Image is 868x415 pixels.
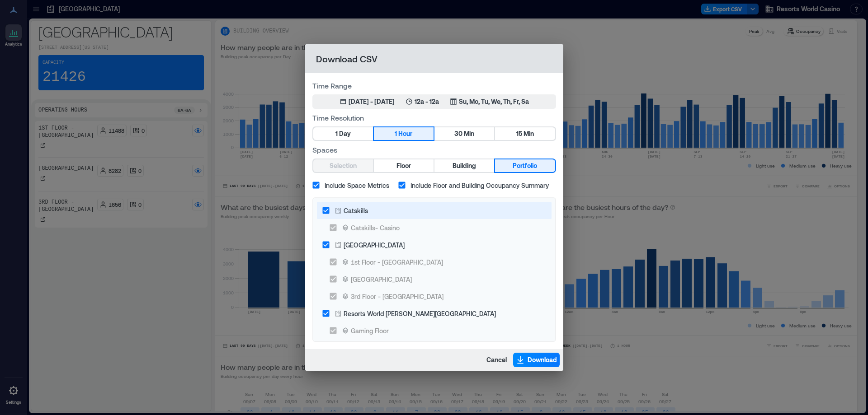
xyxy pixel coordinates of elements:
[484,353,509,367] button: Cancel
[351,326,389,336] div: Gaming Floor
[453,160,476,172] span: Building
[374,159,434,172] button: Floor
[495,159,555,172] button: Portfolio
[349,97,395,106] div: [DATE] - [DATE]
[486,355,507,364] span: Cancel
[312,94,556,109] button: [DATE] - [DATE]12a - 12aSu, Mo, Tu, We, Th, Fr, Sa
[374,127,434,140] button: 1 Hour
[395,128,397,140] span: 1
[464,128,474,140] span: Min
[339,128,351,140] span: Day
[459,97,529,106] p: Su, Mo, Tu, We, Th, Fr, Sa
[351,223,400,233] div: Catskills- Casino
[351,292,443,301] div: 3rd Floor - [GEOGRAPHIC_DATA]
[335,128,338,140] span: 1
[351,257,443,267] div: 1st Floor - [GEOGRAPHIC_DATA]
[528,355,557,364] span: Download
[344,240,405,250] div: [GEOGRAPHIC_DATA]
[312,145,556,155] label: Spaces
[516,128,522,140] span: 15
[344,309,496,318] div: Resorts World [PERSON_NAME][GEOGRAPHIC_DATA]
[513,353,560,367] button: Download
[454,128,462,140] span: 30
[325,181,389,190] span: Include Space Metrics
[313,127,373,140] button: 1 Day
[524,128,534,140] span: Min
[398,128,412,140] span: Hour
[434,127,494,140] button: 30 Min
[495,127,555,140] button: 15 Min
[344,206,368,215] div: Catskills
[305,44,563,73] h2: Download CSV
[312,80,556,91] label: Time Range
[410,181,549,190] span: Include Floor and Building Occupancy Summary
[434,159,494,172] button: Building
[513,160,537,172] span: Portfolio
[312,112,556,123] label: Time Resolution
[396,160,411,172] span: Floor
[415,97,439,106] p: 12a - 12a
[351,275,412,284] div: [GEOGRAPHIC_DATA]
